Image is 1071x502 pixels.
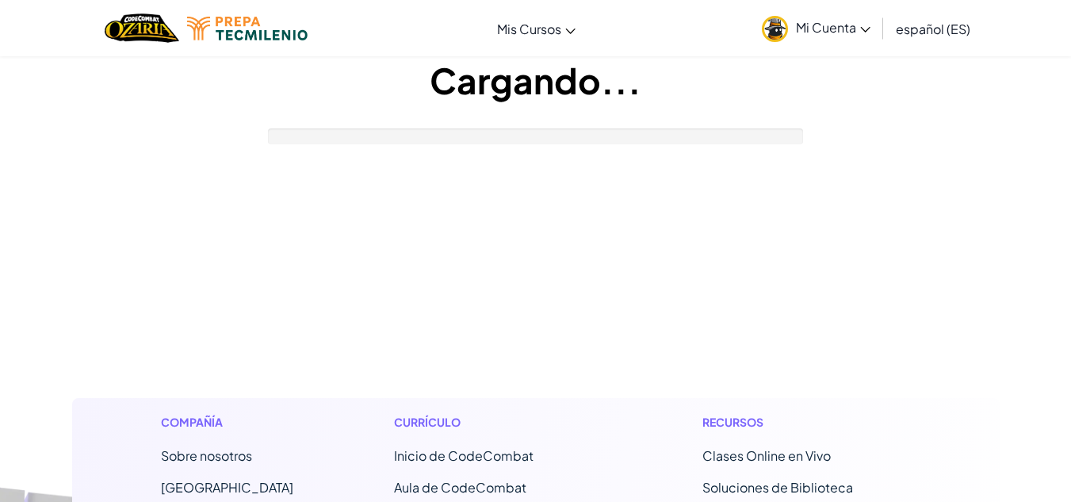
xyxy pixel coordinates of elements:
h1: Recursos [702,414,911,431]
a: Mi Cuenta [754,3,878,53]
h1: Compañía [161,414,293,431]
span: español (ES) [896,21,970,37]
a: Sobre nosotros [161,447,252,464]
img: Tecmilenio logo [187,17,308,40]
span: Inicio de CodeCombat [394,447,534,464]
a: Soluciones de Biblioteca [702,479,853,496]
img: Home [105,12,178,44]
a: Aula de CodeCombat [394,479,526,496]
a: español (ES) [888,7,978,50]
a: Mis Cursos [489,7,583,50]
span: Mis Cursos [497,21,561,37]
span: Mi Cuenta [796,19,870,36]
h1: Currículo [394,414,602,431]
img: avatar [762,16,788,42]
a: [GEOGRAPHIC_DATA] [161,479,293,496]
a: Ozaria by CodeCombat logo [105,12,178,44]
a: Clases Online en Vivo [702,447,831,464]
